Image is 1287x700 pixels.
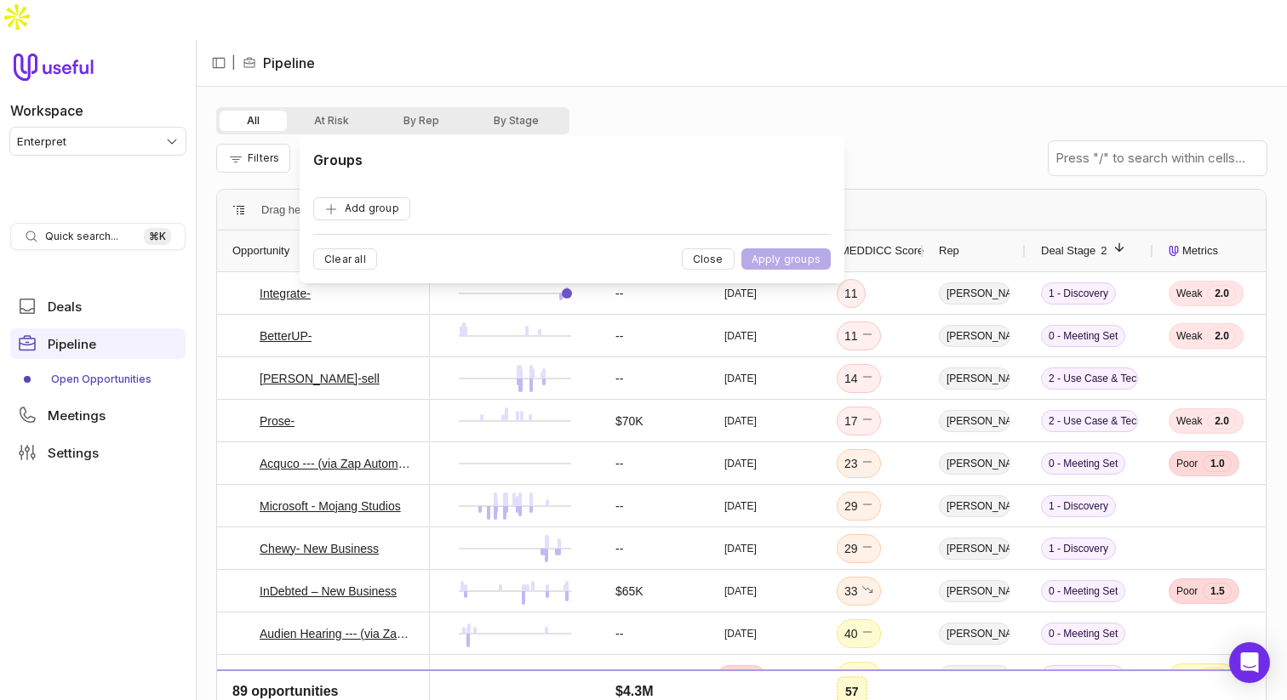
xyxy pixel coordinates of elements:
span: 0 - Meeting Set [1041,623,1125,645]
span: Opportunity [232,241,289,261]
a: OpenAI - New Business [260,666,386,686]
a: Open Opportunities [10,366,186,393]
div: 40 [844,623,873,644]
span: No change [861,372,873,385]
button: Clear all [313,248,377,270]
span: 2 - Use Case & Technical Validation [1041,410,1138,432]
time: [DATE] [724,414,757,428]
span: Deals [48,300,82,313]
div: 29 [844,538,873,559]
span: Rep [939,241,959,261]
button: By Rep [376,111,466,131]
span: Quick search... [45,230,118,243]
div: 14 [844,368,873,389]
span: [PERSON_NAME] [939,623,1010,645]
span: Poor [1176,584,1198,598]
button: Apply groups [741,248,831,270]
button: By Stage [466,111,566,131]
span: No change [861,627,873,640]
time: [DATE] [725,669,758,683]
div: 29 [844,496,873,516]
a: Acquco --- (via Zap Automation) [260,453,415,474]
span: -- [615,368,623,389]
a: Audien Hearing --- (via Zap Automation) [260,623,415,644]
span: No change [861,457,873,470]
span: Weak [1176,287,1202,300]
span: 2 - Use Case & Technical Validation [1041,367,1138,390]
span: 3.0 [1199,668,1228,685]
div: 17 [844,411,873,431]
span: MEDDICC Score [840,241,924,261]
span: Filters [248,151,279,164]
span: 1.0 [1203,455,1232,472]
a: [PERSON_NAME]-sell [260,368,380,389]
span: -- [615,326,623,346]
h1: Groups [313,150,363,170]
button: All [220,111,287,131]
span: [PERSON_NAME] [939,452,1010,475]
span: [PERSON_NAME] [939,495,1010,517]
a: Chewy- New Business [260,538,379,559]
a: Microsoft - Mojang Studios [260,496,401,516]
span: Poor [1176,457,1198,470]
button: Add group [313,197,410,220]
span: 1 - Discovery [1041,282,1116,304]
a: Deals [10,291,186,322]
div: MEDDICC Score [837,230,908,271]
span: 2 [1095,241,1107,261]
time: [DATE] [724,457,757,470]
span: 0 - Meeting Set [1041,452,1125,475]
span: Metrics [1182,241,1218,261]
span: $65K [615,581,643,601]
time: [DATE] [724,287,757,300]
span: Settings [48,447,99,459]
span: [PERSON_NAME] [939,538,1010,560]
span: 1 - Discovery [1041,538,1116,560]
kbd: ⌘ K [144,228,171,245]
a: Meetings [10,400,186,430]
span: -- [615,283,623,304]
li: Pipeline [243,53,315,73]
span: 1.5 [1203,583,1232,600]
span: 0 - Meeting Set [1041,580,1125,602]
span: 0 - Meeting Set [1041,325,1125,347]
a: InDebted – New Business [260,581,397,601]
span: [PERSON_NAME] [939,410,1010,432]
button: At Risk [287,111,376,131]
span: 2.0 [1207,285,1236,302]
span: No change [861,542,873,555]
span: Weak [1176,329,1202,343]
time: [DATE] [724,542,757,555]
span: Pipeline [48,338,96,350]
time: [DATE] [724,329,757,343]
div: Open Intercom Messenger [1229,642,1270,683]
label: Workspace [10,100,83,121]
span: Fair [1176,669,1194,683]
time: [DATE] [724,584,757,598]
span: Weak [1176,414,1202,428]
span: Deal Stage [1041,241,1095,261]
span: [PERSON_NAME] [939,367,1010,390]
input: Press "/" to search within cells... [1049,141,1267,175]
span: Meetings [48,409,106,422]
a: Settings [10,437,186,468]
span: -- [615,453,623,474]
div: Row Groups [261,200,398,220]
button: Close [682,248,735,270]
span: Drag here to set row groups [261,200,398,220]
a: Pipeline [10,328,186,359]
time: [DATE] [724,499,757,513]
span: No change [861,414,873,428]
span: 0 - Meeting Set [1041,665,1125,687]
span: [PERSON_NAME] [939,665,1010,687]
a: Prose- [260,411,295,431]
span: -- [615,623,623,644]
a: Integrate- [260,283,311,304]
span: | [232,53,236,73]
span: [PERSON_NAME] [939,282,1010,304]
span: No change [861,669,873,683]
div: 11 [844,326,873,346]
span: $70K [615,411,643,431]
div: 44 [844,666,873,686]
time: [DATE] [724,372,757,385]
